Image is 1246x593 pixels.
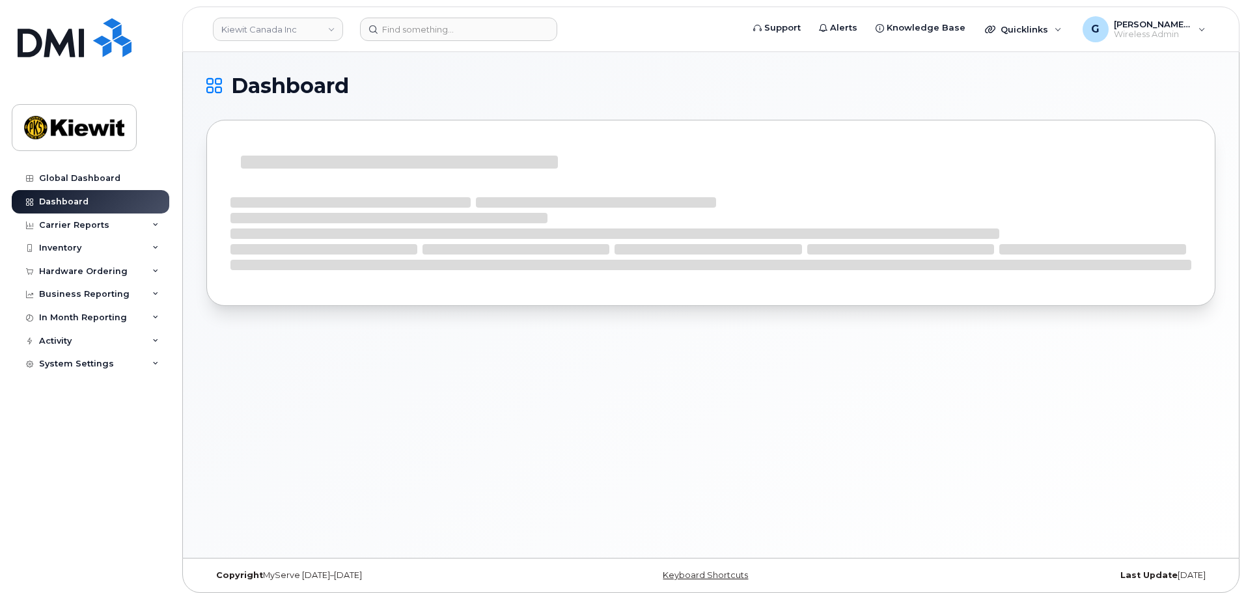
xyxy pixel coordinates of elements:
[663,570,748,580] a: Keyboard Shortcuts
[206,570,543,581] div: MyServe [DATE]–[DATE]
[1120,570,1178,580] strong: Last Update
[879,570,1215,581] div: [DATE]
[231,76,349,96] span: Dashboard
[216,570,263,580] strong: Copyright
